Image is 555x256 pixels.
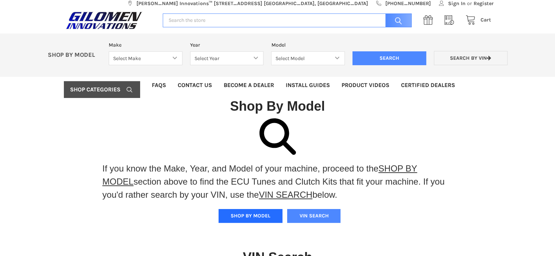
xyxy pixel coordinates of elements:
[434,51,508,65] a: Search by VIN
[280,77,336,94] a: Install Guides
[103,164,417,186] a: SHOP BY MODEL
[218,77,280,94] a: Become a Dealer
[64,11,144,29] img: GILOMEN INNOVATIONS
[44,51,105,59] p: SHOP BY MODEL
[103,162,453,201] p: If you know the Make, Year, and Model of your machine, proceed to the section above to find the E...
[219,209,282,223] button: SHOP BY MODEL
[382,13,412,28] input: Search
[64,11,155,29] a: GILOMEN INNOVATIONS
[352,51,426,65] input: Search
[64,98,491,114] h1: Shop By Model
[172,77,218,94] a: Contact Us
[336,77,395,94] a: Product Videos
[146,77,172,94] a: FAQs
[271,41,345,49] label: Model
[64,81,140,98] a: Shop Categories
[190,41,264,49] label: Year
[462,16,491,25] a: Cart
[163,13,411,28] input: Search the store
[287,209,340,223] button: VIN SEARCH
[109,41,182,49] label: Make
[395,77,461,94] a: Certified Dealers
[259,190,312,200] a: VIN SEARCH
[481,17,491,23] span: Cart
